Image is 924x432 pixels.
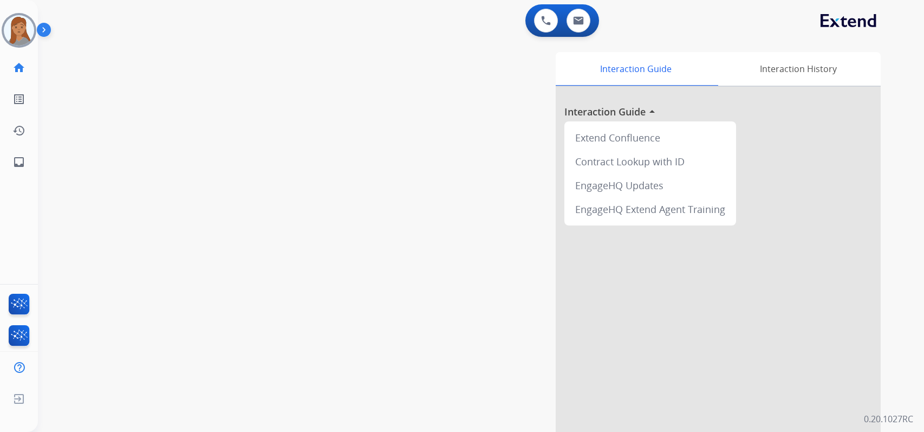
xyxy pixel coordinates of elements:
[4,15,34,46] img: avatar
[569,126,732,150] div: Extend Confluence
[556,52,715,86] div: Interaction Guide
[12,61,25,74] mat-icon: home
[12,124,25,137] mat-icon: history
[715,52,881,86] div: Interaction History
[569,150,732,173] div: Contract Lookup with ID
[569,173,732,197] div: EngageHQ Updates
[12,93,25,106] mat-icon: list_alt
[864,412,913,425] p: 0.20.1027RC
[12,156,25,169] mat-icon: inbox
[569,197,732,221] div: EngageHQ Extend Agent Training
